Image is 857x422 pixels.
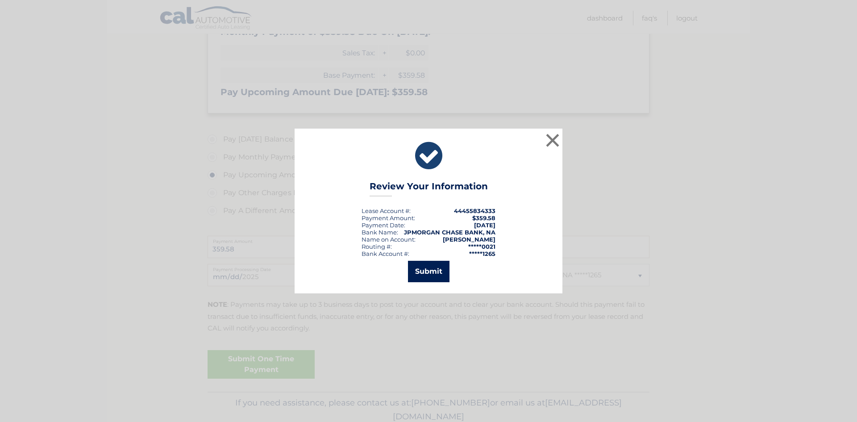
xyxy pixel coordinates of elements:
div: Name on Account: [362,236,416,243]
span: Payment Date [362,221,404,229]
strong: 44455834333 [454,207,495,214]
div: Bank Account #: [362,250,409,257]
strong: JPMORGAN CHASE BANK, NA [404,229,495,236]
button: × [544,131,562,149]
h3: Review Your Information [370,181,488,196]
span: $359.58 [472,214,495,221]
div: Routing #: [362,243,392,250]
span: [DATE] [474,221,495,229]
div: Lease Account #: [362,207,411,214]
button: Submit [408,261,449,282]
div: Bank Name: [362,229,398,236]
div: Payment Amount: [362,214,415,221]
div: : [362,221,405,229]
strong: [PERSON_NAME] [443,236,495,243]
